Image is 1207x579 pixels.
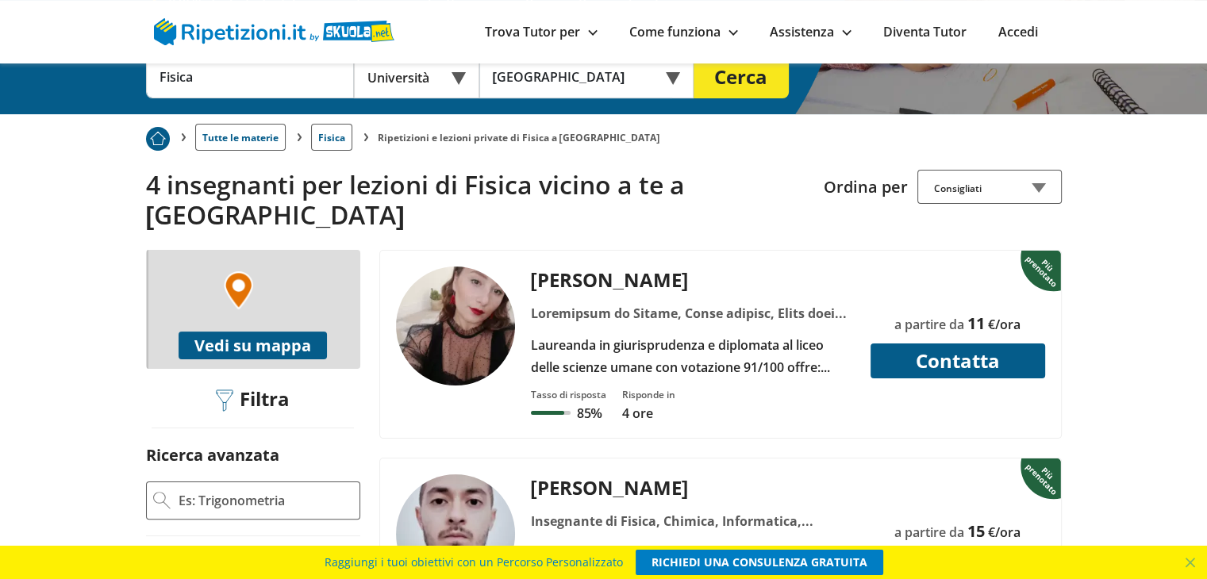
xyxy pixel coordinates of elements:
[871,343,1045,378] button: Contatta
[146,56,354,98] input: Es. Matematica
[153,492,171,509] img: Ricerca Avanzata
[354,56,479,98] div: Università
[694,56,789,98] button: Cerca
[629,23,738,40] a: Come funziona
[146,127,170,151] img: Piu prenotato
[479,56,672,98] input: Es. Indirizzo o CAP
[179,332,327,359] button: Vedi su mappa
[967,313,985,334] span: 11
[622,405,675,422] p: 4 ore
[1021,457,1064,500] img: Piu prenotato
[531,388,606,401] div: Tasso di risposta
[396,266,515,385] img: tutor a Genova - martina
[146,444,279,466] label: Ricerca avanzata
[216,389,233,412] img: Filtra filtri mobile
[883,23,967,40] a: Diventa Tutor
[967,520,985,542] span: 15
[177,489,353,512] input: Es: Trigonometria
[894,316,964,333] span: a partire da
[917,170,1062,204] div: Consigliati
[636,550,883,575] a: RICHIEDI UNA CONSULENZA GRATUITA
[325,550,623,575] span: Raggiungi i tuoi obiettivi con un Percorso Personalizzato
[988,316,1021,333] span: €/ora
[525,302,860,324] div: Loremipsum do Sitame, Conse adipisc, Elits doeiu te incid utlab, Etdol magnaa, Enim, Adminimven, ...
[622,388,675,401] div: Risponde in
[224,271,253,309] img: Marker
[146,170,812,231] h2: 4 insegnanti per lezioni di Fisica vicino a te a [GEOGRAPHIC_DATA]
[525,334,860,378] div: Laureanda in giurisprudenza e diplomata al liceo delle scienze umane con votazione 91/100 offre: ...
[1021,249,1064,292] img: Piu prenotato
[525,510,860,532] div: Insegnante di Fisica, Chimica, Informatica, Matematica
[824,176,908,197] label: Ordina per
[525,474,860,500] div: [PERSON_NAME]
[378,131,660,144] li: Ripetizioni e lezioni private di Fisica a [GEOGRAPHIC_DATA]
[577,405,602,422] p: 85%
[146,114,1062,151] nav: breadcrumb d-none d-tablet-block
[770,23,851,40] a: Assistenza
[485,23,598,40] a: Trova Tutor per
[154,21,394,39] a: logo Skuola.net | Ripetizioni.it
[210,388,296,412] div: Filtra
[195,124,286,151] a: Tutte le materie
[525,266,860,293] div: [PERSON_NAME]
[154,18,394,45] img: logo Skuola.net | Ripetizioni.it
[894,523,964,541] span: a partire da
[988,523,1021,541] span: €/ora
[998,23,1038,40] a: Accedi
[311,124,352,151] a: Fisica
